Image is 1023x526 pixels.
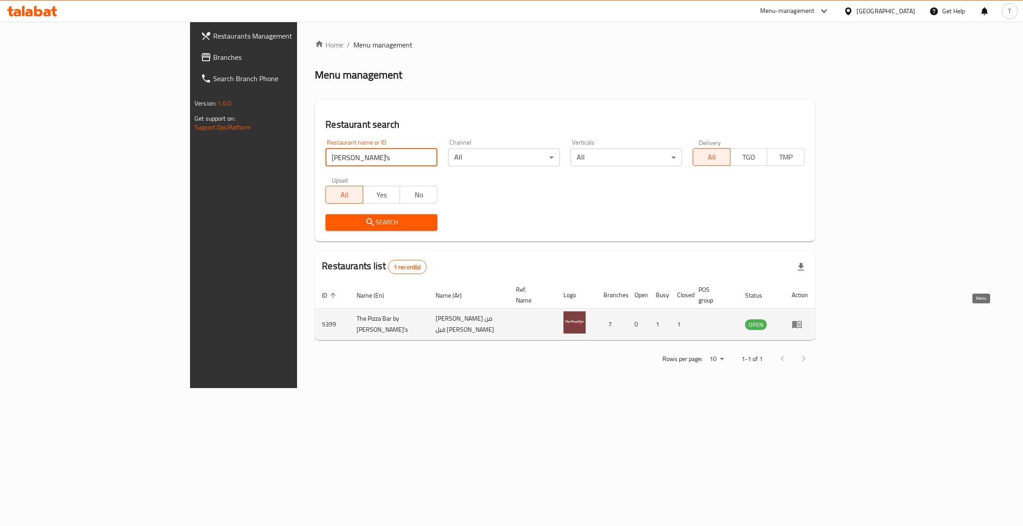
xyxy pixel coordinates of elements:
[388,260,427,274] div: Total records count
[516,284,546,306] span: Ref. Name
[448,149,560,166] div: All
[194,98,216,109] span: Version:
[771,151,801,164] span: TMP
[745,290,774,301] span: Status
[699,139,721,145] label: Delivery
[571,149,682,166] div: All
[649,309,670,340] td: 1
[367,188,397,201] span: Yes
[325,118,805,131] h2: Restaurant search
[194,25,361,47] a: Restaurants Management
[389,263,426,271] span: 1 record(s)
[213,52,354,63] span: Branches
[325,214,437,231] button: Search
[649,282,670,309] th: Busy
[315,39,815,50] nav: breadcrumb
[662,353,702,365] p: Rows per page:
[357,290,396,301] span: Name (En)
[670,309,691,340] td: 1
[333,217,430,228] span: Search
[436,290,473,301] span: Name (Ar)
[698,284,727,306] span: POS group
[627,282,649,309] th: Open
[322,259,426,274] h2: Restaurants list
[790,256,812,278] div: Export file
[194,47,361,68] a: Branches
[349,309,428,340] td: The Pizza Bar by [PERSON_NAME]'s
[706,353,727,366] div: Rows per page:
[760,6,815,16] div: Menu-management
[730,148,768,166] button: TGO
[329,188,360,201] span: All
[332,177,348,183] label: Upsell
[325,186,363,204] button: All
[670,282,691,309] th: Closed
[404,188,434,201] span: No
[194,68,361,89] a: Search Branch Phone
[856,6,915,16] div: [GEOGRAPHIC_DATA]
[693,148,730,166] button: All
[213,73,354,84] span: Search Branch Phone
[741,353,763,365] p: 1-1 of 1
[556,282,596,309] th: Logo
[767,148,805,166] button: TMP
[315,282,815,340] table: enhanced table
[353,39,412,50] span: Menu management
[596,282,627,309] th: Branches
[194,122,251,133] a: Support.OpsPlatform
[400,186,437,204] button: No
[563,311,586,334] img: The Pizza Bar by Francesco's
[785,282,815,309] th: Action
[596,309,627,340] td: 7
[627,309,649,340] td: 0
[322,290,339,301] span: ID
[428,309,509,340] td: [PERSON_NAME] من قبل [PERSON_NAME]
[218,98,231,109] span: 1.0.0
[745,320,767,330] span: OPEN
[194,113,235,124] span: Get support on:
[213,31,354,41] span: Restaurants Management
[325,149,437,166] input: Search for restaurant name or ID..
[697,151,727,164] span: All
[1008,6,1011,16] span: T
[363,186,400,204] button: Yes
[734,151,764,164] span: TGO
